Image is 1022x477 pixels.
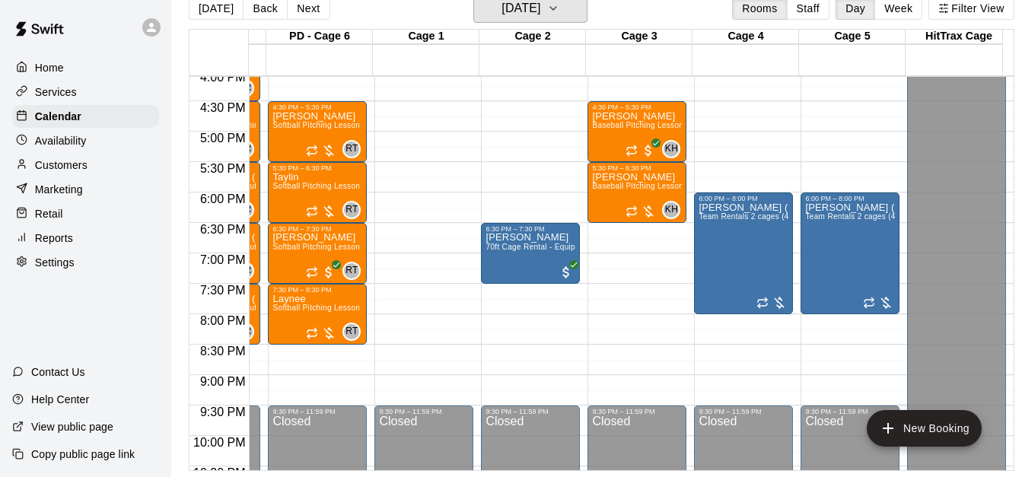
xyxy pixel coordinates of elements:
div: Kyle Huckaby [662,201,680,219]
div: 5:30 PM – 6:30 PM: Taylin [268,162,367,223]
span: Softball Pitching Lesson - 60 minutes [272,182,407,190]
span: Recurring event [756,297,769,309]
div: 6:00 PM – 8:00 PM [805,195,895,202]
a: Settings [12,251,159,274]
div: 4:30 PM – 5:30 PM [272,103,362,111]
span: Softball Pitching Lesson - 60 minutes [272,121,407,129]
p: Customers [35,157,88,173]
div: 6:30 PM – 7:30 PM [272,225,362,233]
p: Availability [35,133,87,148]
span: All customers have paid [641,143,656,158]
div: Kyle Huckaby [662,140,680,158]
div: 4:30 PM – 5:30 PM: Ari [268,101,367,162]
a: Availability [12,129,159,152]
span: Raychel Trocki [349,323,361,341]
div: 9:30 PM – 11:59 PM [486,408,575,415]
span: RT [345,263,358,278]
span: RT [345,202,358,218]
span: Raychel Trocki [349,140,361,158]
div: 4:30 PM – 5:30 PM: Baseball Pitching Lesson - 60 minutes [587,101,686,162]
p: Settings [35,255,75,270]
span: Recurring event [306,266,318,278]
span: Kyle Huckaby [668,140,680,158]
a: Calendar [12,105,159,128]
div: 7:30 PM – 8:30 PM [272,286,362,294]
div: HitTrax Cage [906,30,1012,44]
div: 9:30 PM – 11:59 PM [272,408,362,415]
span: 8:00 PM [196,314,250,327]
span: Team Rentals 2 cages (45ft) - Cages Only [699,212,851,221]
span: 9:00 PM [196,375,250,388]
span: 4:00 PM [196,71,250,84]
p: Home [35,60,64,75]
div: Cage 1 [373,30,479,44]
div: 6:30 PM – 7:30 PM [486,225,575,233]
span: KH [665,142,678,157]
div: 6:30 PM – 7:30 PM: Maddie [268,223,367,284]
div: 9:30 PM – 11:59 PM [592,408,682,415]
div: 6:30 PM – 7:30 PM: 70ft Cage Rental - Equipment [481,223,580,284]
span: Raychel Trocki [349,262,361,280]
p: Services [35,84,77,100]
span: Kyle Huckaby [668,201,680,219]
button: add [867,410,982,447]
a: Marketing [12,178,159,201]
p: View public page [31,419,113,434]
div: Raychel Trocki [342,262,361,280]
div: Raychel Trocki [342,323,361,341]
span: 70ft Cage Rental - Equipment [486,243,593,251]
span: 8:30 PM [196,345,250,358]
a: Reports [12,227,159,250]
p: Retail [35,206,63,221]
span: 10:00 PM [189,436,249,449]
p: Reports [35,231,73,246]
div: 6:00 PM – 8:00 PM: Team Rentals 2 cages (45ft) - Cages Only [694,192,793,314]
a: Retail [12,202,159,225]
p: Calendar [35,109,81,124]
span: Recurring event [626,205,638,218]
span: Recurring event [306,145,318,157]
span: 4:30 PM [196,101,250,114]
div: 6:00 PM – 8:00 PM: Team Rentals 2 cages (45ft) - Cages Only [801,192,899,314]
a: Home [12,56,159,79]
div: Raychel Trocki [342,201,361,219]
div: Cage 3 [586,30,692,44]
span: 5:30 PM [196,162,250,175]
span: RT [345,324,358,339]
p: Copy public page link [31,447,135,462]
p: Help Center [31,392,89,407]
div: Raychel Trocki [342,140,361,158]
span: Recurring event [306,327,318,339]
span: RT [345,142,358,157]
div: 5:30 PM – 6:30 PM: Baseball Pitching Lesson - 60 minutes [587,162,686,223]
div: 5:30 PM – 6:30 PM [592,164,682,172]
div: 4:30 PM – 5:30 PM [592,103,682,111]
div: 9:30 PM – 11:59 PM [379,408,469,415]
span: Raychel Trocki [349,201,361,219]
div: 9:30 PM – 11:59 PM [699,408,788,415]
span: 9:30 PM [196,405,250,418]
span: Softball Pitching Lesson - 60 minutes [272,243,407,251]
span: Team Rentals 2 cages (45ft) - Cages Only [805,212,957,221]
span: Baseball Pitching Lesson - 60 minutes [592,182,731,190]
span: 6:30 PM [196,223,250,236]
span: Recurring event [863,297,875,309]
div: 7:30 PM – 8:30 PM: Laynee [268,284,367,345]
p: Contact Us [31,364,85,380]
span: All customers have paid [559,265,574,280]
div: 9:30 PM – 11:59 PM [805,408,895,415]
span: 5:00 PM [196,132,250,145]
span: Softball Pitching Lesson - 60 minutes [272,304,407,312]
p: Marketing [35,182,83,197]
div: Cage 4 [692,30,799,44]
div: Cage 5 [799,30,906,44]
a: Services [12,81,159,103]
div: Cage 2 [479,30,586,44]
div: PD - Cage 6 [266,30,373,44]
